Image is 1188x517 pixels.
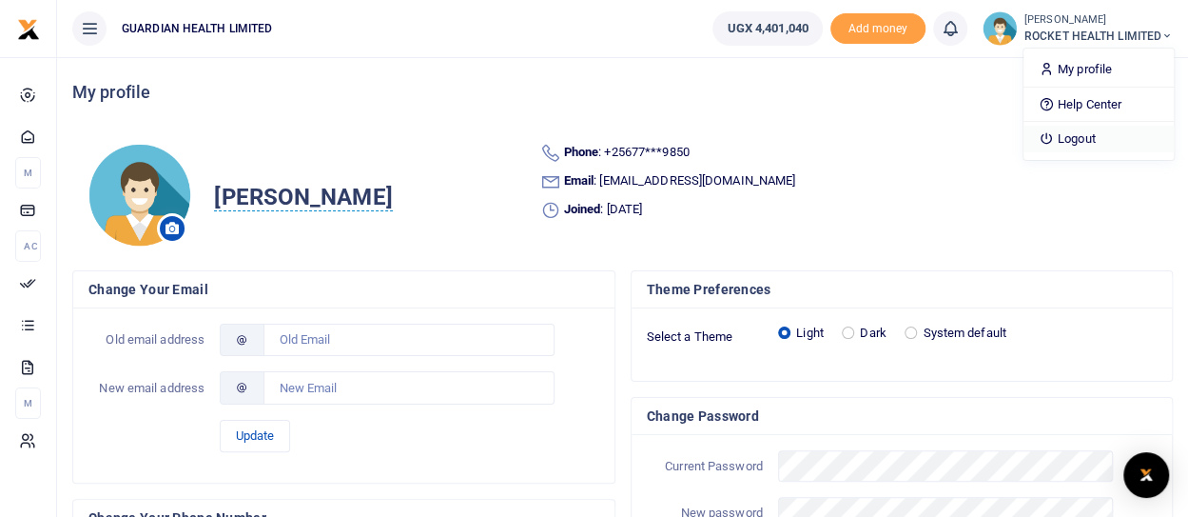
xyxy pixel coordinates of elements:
span: UGX 4,401,040 [727,19,808,38]
li: : +25677***9850 [539,143,1158,164]
label: Old email address [81,330,212,349]
h4: My profile [72,82,1173,103]
span: ROCKET HEALTH LIMITED [1024,28,1173,45]
h4: Theme Preferences [647,279,1158,300]
button: Update [220,420,290,452]
span: [PERSON_NAME] [214,184,392,211]
span: Add money [830,13,925,45]
label: Light [796,324,824,343]
label: Dark [860,324,886,343]
span: GUARDIAN HEALTH LIMITED [114,20,280,37]
a: Help Center [1023,91,1174,118]
h4: Change your email [88,279,599,300]
a: Logout [1023,126,1174,152]
input: Old Email [263,324,555,356]
label: New email address [81,379,212,398]
li: Toup your wallet [830,13,925,45]
b: Phone [564,145,599,159]
b: Joined [564,202,601,216]
a: My profile [1023,56,1174,83]
h4: Change Password [647,406,1158,427]
small: [PERSON_NAME] [1024,12,1173,29]
label: Select a Theme [639,328,770,347]
div: Open Intercom Messenger [1123,452,1169,498]
img: profile-user [983,11,1017,46]
li: : [DATE] [539,200,1158,221]
li: Wallet ballance [705,11,829,46]
label: Current Password [639,457,770,476]
li: M [15,388,41,419]
li: : [EMAIL_ADDRESS][DOMAIN_NAME] [539,171,1158,192]
a: UGX 4,401,040 [712,11,822,46]
b: Email [564,173,594,188]
a: profile-user [PERSON_NAME] ROCKET HEALTH LIMITED [983,11,1173,46]
li: M [15,157,41,189]
input: New Email [263,371,555,404]
li: Ac [15,230,41,262]
img: logo-small [17,18,40,41]
a: Add money [830,20,925,34]
a: logo-small logo-large logo-large [17,21,40,35]
label: System default [923,324,1005,343]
